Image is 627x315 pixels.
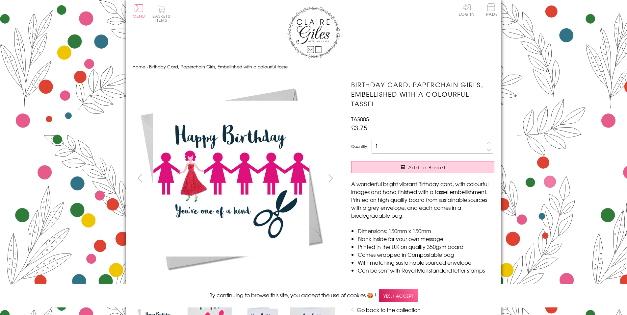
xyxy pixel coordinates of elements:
[408,164,446,171] span: Add to Basket
[351,115,369,123] span: TAS005
[379,289,418,302] span: Yes, I accept
[351,143,367,149] label: Quantity
[152,5,170,22] button: Basket0 items
[133,4,145,18] button: Menu
[459,3,475,16] a: Log In
[287,7,340,59] img: Claire Giles Greetings Cards
[358,266,494,274] li: Can be sent with Royal Mail standard letter stamps
[484,3,498,16] span: Trade
[133,171,147,185] button: prev
[357,306,421,314] a: Go back to the collection
[351,161,494,173] button: Add to Basket
[351,80,494,108] h1: Birthday Card, Paperchain Girls, Embellished with a colourful tassel
[351,123,367,132] span: £3.75
[149,63,289,70] span: Birthday Card, Paperchain Girls, Embellished with a colourful tassel
[351,180,494,219] p: A wonderful bright vibrant Birthday card, with colourful images and hand finished with a tassel e...
[323,171,338,185] button: next
[133,13,145,19] span: Menu
[133,63,145,70] a: Home
[358,258,494,266] li: With matching sustainable sourced envelope
[358,235,494,243] li: Blank inside for your own message
[132,80,330,277] img: Birthday Card, Paperchain Girls, Embellished with a colourful tassel
[338,80,536,277] img: Birthday Card, Paperchain Girls, Embellished with a colourful tassel
[146,63,148,70] span: ›
[484,3,498,17] a: Trade
[358,251,494,258] li: Comes wrapped in Compostable bag
[358,243,494,251] li: Printed in the U.K on quality 350gsm board
[358,227,494,235] li: Dimensions: 150mm x 150mm
[133,60,495,74] nav: breadcrumbs
[155,13,170,23] span: 0 items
